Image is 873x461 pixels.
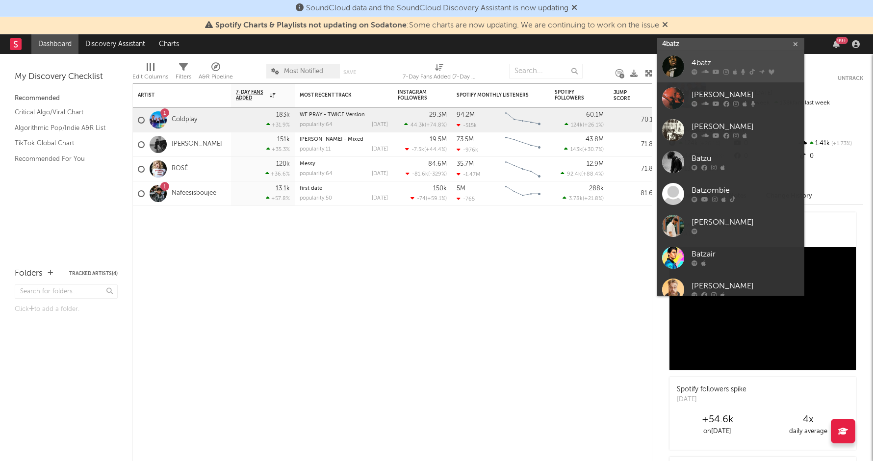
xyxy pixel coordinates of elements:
[176,59,191,87] div: Filters
[266,122,290,128] div: +31.9 %
[300,122,333,128] div: popularity: 64
[614,114,653,126] div: 70.1
[429,112,447,118] div: 29.3M
[404,122,447,128] div: ( )
[565,122,604,128] div: ( )
[567,172,581,177] span: 92.4k
[584,196,602,202] span: +21.8 %
[417,196,426,202] span: -74
[584,123,602,128] span: +26.1 %
[430,136,447,143] div: 19.5M
[372,147,388,152] div: [DATE]
[138,92,211,98] div: Artist
[614,90,638,102] div: Jump Score
[426,147,445,153] span: +44.4 %
[284,68,323,75] span: Most Notified
[457,147,478,153] div: -976k
[692,121,799,133] div: [PERSON_NAME]
[172,140,222,149] a: [PERSON_NAME]
[569,196,583,202] span: 3.78k
[428,161,447,167] div: 84.6M
[457,171,480,178] div: -1.47M
[657,178,804,210] a: Batzombie
[614,163,653,175] div: 71.8
[672,426,763,437] div: on [DATE]
[300,161,388,167] div: Messy
[300,196,332,201] div: popularity: 50
[798,150,863,163] div: 0
[412,172,428,177] span: -81.6k
[372,196,388,201] div: [DATE]
[236,89,267,101] span: 7-Day Fans Added
[15,304,118,315] div: Click to add a folder.
[589,185,604,192] div: 288k
[300,186,322,191] a: first date
[692,249,799,260] div: Batzair
[692,153,799,165] div: Batzu
[657,114,804,146] a: [PERSON_NAME]
[501,181,545,206] svg: Chart title
[411,195,447,202] div: ( )
[276,185,290,192] div: 13.1k
[692,185,799,197] div: Batzombie
[403,71,476,83] div: 7-Day Fans Added (7-Day Fans Added)
[657,38,804,51] input: Search for artists
[15,107,108,118] a: Critical Algo/Viral Chart
[426,123,445,128] span: +74.8 %
[509,64,583,78] input: Search...
[372,122,388,128] div: [DATE]
[692,217,799,229] div: [PERSON_NAME]
[15,284,118,299] input: Search for folders...
[457,136,474,143] div: 73.5M
[276,161,290,167] div: 120k
[657,274,804,306] a: [PERSON_NAME]
[406,171,447,177] div: ( )
[584,147,602,153] span: +30.7 %
[657,51,804,82] a: 4batz
[501,108,545,132] svg: Chart title
[15,154,108,164] a: Recommended For You
[300,137,363,142] a: [PERSON_NAME] - Mixed
[657,82,804,114] a: [PERSON_NAME]
[199,59,233,87] div: A&R Pipeline
[614,139,653,151] div: 71.8
[501,132,545,157] svg: Chart title
[571,123,583,128] span: 124k
[300,186,388,191] div: first date
[277,136,290,143] div: 151k
[457,196,475,202] div: -765
[78,34,152,54] a: Discovery Assistant
[265,171,290,177] div: +36.6 %
[427,196,445,202] span: +59.1 %
[798,137,863,150] div: 1.41k
[555,89,589,101] div: Spotify Followers
[300,147,331,152] div: popularity: 11
[403,59,476,87] div: 7-Day Fans Added (7-Day Fans Added)
[306,4,568,12] span: SoundCloud data and the SoundCloud Discovery Assistant is now updating
[199,71,233,83] div: A&R Pipeline
[457,185,465,192] div: 5M
[433,185,447,192] div: 150k
[276,112,290,118] div: 183k
[571,4,577,12] span: Dismiss
[152,34,186,54] a: Charts
[15,93,118,104] div: Recommended
[300,161,315,167] a: Messy
[215,22,407,29] span: Spotify Charts & Playlists not updating on Sodatone
[657,210,804,242] a: [PERSON_NAME]
[457,112,475,118] div: 94.2M
[586,136,604,143] div: 43.8M
[411,147,424,153] span: -7.5k
[15,71,118,83] div: My Discovery Checklist
[457,122,477,128] div: -515k
[672,414,763,426] div: +54.6k
[692,281,799,292] div: [PERSON_NAME]
[266,195,290,202] div: +57.8 %
[657,242,804,274] a: Batzair
[172,189,216,198] a: Nafeesisboujee
[563,195,604,202] div: ( )
[132,71,168,83] div: Edit Columns
[430,172,445,177] span: -329 %
[343,70,356,75] button: Save
[763,426,853,437] div: daily average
